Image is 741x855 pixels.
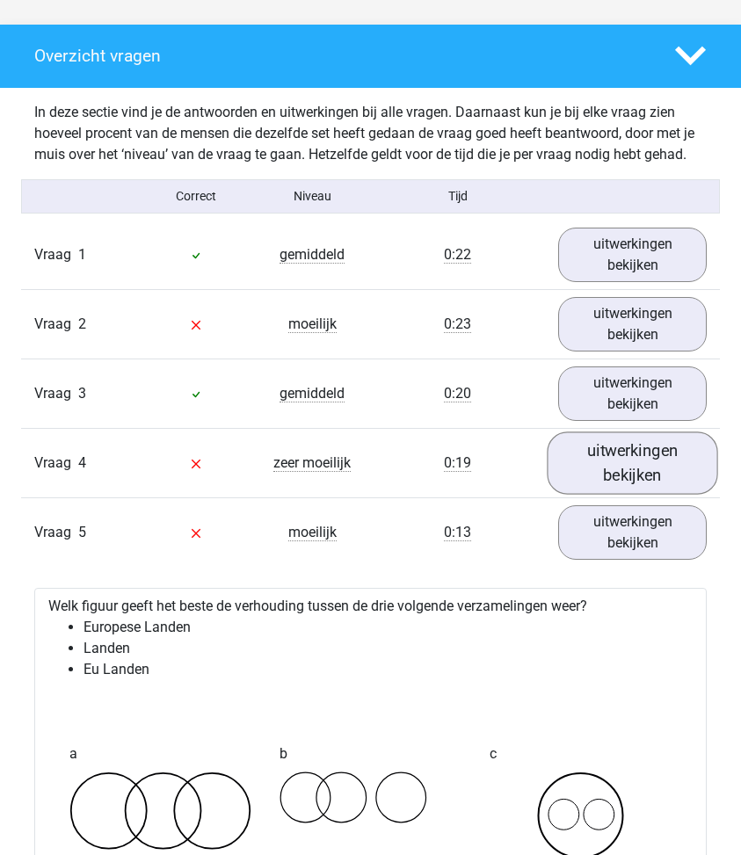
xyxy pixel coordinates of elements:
[288,315,337,333] span: moeilijk
[444,385,471,402] span: 0:20
[34,383,78,404] span: Vraag
[558,366,707,421] a: uitwerkingen bekijken
[444,246,471,264] span: 0:22
[84,638,693,659] li: Landen
[370,187,544,206] div: Tijd
[78,246,86,263] span: 1
[558,297,707,351] a: uitwerkingen bekijken
[254,187,370,206] div: Niveau
[78,315,86,332] span: 2
[34,46,649,66] h4: Overzicht vragen
[444,315,471,333] span: 0:23
[280,385,345,402] span: gemiddeld
[548,431,718,494] a: uitwerkingen bekijken
[21,102,720,165] div: In deze sectie vind je de antwoorden en uitwerkingen bij alle vragen. Daarnaast kun je bij elke v...
[273,454,351,472] span: zeer moeilijk
[490,736,497,772] span: c
[78,524,86,540] span: 5
[69,736,77,772] span: a
[558,505,707,560] a: uitwerkingen bekijken
[34,244,78,265] span: Vraag
[558,228,707,282] a: uitwerkingen bekijken
[78,454,86,471] span: 4
[34,314,78,335] span: Vraag
[444,454,471,472] span: 0:19
[34,522,78,543] span: Vraag
[444,524,471,541] span: 0:13
[78,385,86,402] span: 3
[280,736,287,772] span: b
[138,187,254,206] div: Correct
[280,246,345,264] span: gemiddeld
[84,659,693,680] li: Eu Landen
[34,453,78,474] span: Vraag
[288,524,337,541] span: moeilijk
[84,617,693,638] li: Europese Landen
